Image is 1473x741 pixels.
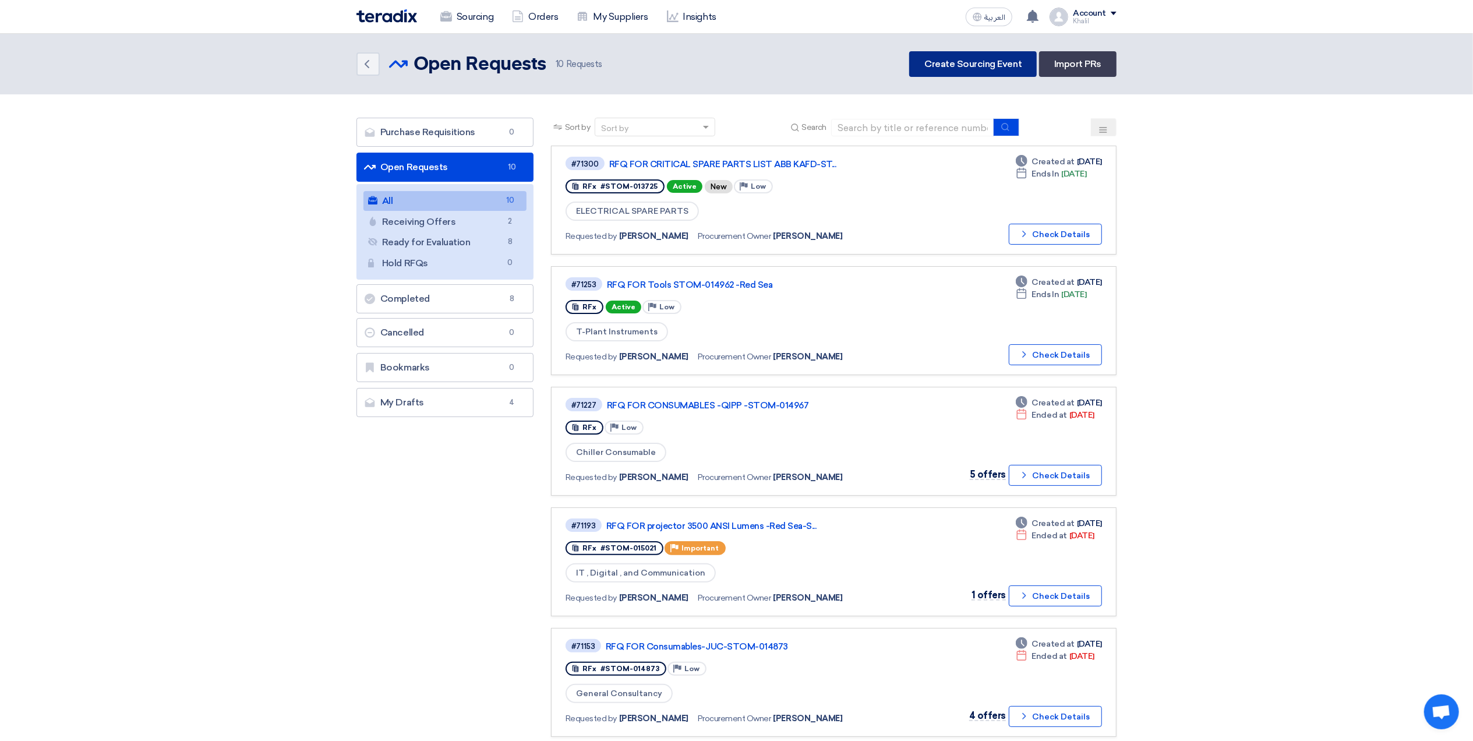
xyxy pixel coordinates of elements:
span: Low [659,303,674,311]
span: [PERSON_NAME] [773,712,843,725]
span: Created at [1032,638,1075,650]
span: Active [606,301,641,313]
a: All [363,191,527,211]
div: Sort by [601,122,628,135]
span: RFx [582,665,596,673]
img: profile_test.png [1050,8,1068,26]
a: Cancelled0 [356,318,534,347]
span: Procurement Owner [698,712,771,725]
span: 8 [505,293,519,305]
span: 0 [503,257,517,269]
span: Low [684,665,700,673]
span: #STOM-015021 [600,544,656,552]
button: Check Details [1009,465,1102,486]
span: Procurement Owner [698,230,771,242]
span: [PERSON_NAME] [619,592,688,604]
span: 0 [505,126,519,138]
span: Search [802,121,826,133]
a: Hold RFQs [363,253,527,273]
span: [PERSON_NAME] [773,592,843,604]
span: 0 [505,327,519,338]
div: Account [1073,9,1106,19]
a: Open Requests10 [356,153,534,182]
span: Low [751,182,766,190]
span: Requested by [566,351,617,363]
span: Created at [1032,397,1075,409]
span: [PERSON_NAME] [619,471,688,484]
span: 0 [505,362,519,373]
a: RFQ FOR Tools STOM-014962 -Red Sea [607,280,898,290]
span: Low [621,424,637,432]
span: Chiller Consumable [566,443,666,462]
a: Orders [503,4,567,30]
span: [PERSON_NAME] [619,351,688,363]
span: العربية [984,13,1005,22]
button: Check Details [1009,344,1102,365]
a: Completed8 [356,284,534,313]
span: #STOM-013725 [600,182,658,190]
span: 8 [503,236,517,248]
span: Requests [556,58,602,71]
div: [DATE] [1016,638,1102,650]
a: RFQ FOR CONSUMABLES -QIPP -STOM-014967 [607,400,898,411]
a: Sourcing [431,4,503,30]
span: Created at [1032,156,1075,168]
span: RFx [582,544,596,552]
a: Import PRs [1039,51,1117,77]
div: #71300 [571,160,599,168]
a: Bookmarks0 [356,353,534,382]
span: [PERSON_NAME] [619,230,688,242]
div: #71227 [571,401,596,409]
a: Create Sourcing Event [909,51,1037,77]
h2: Open Requests [414,53,546,76]
span: Active [667,180,702,193]
span: Procurement Owner [698,471,771,484]
span: Sort by [565,121,591,133]
span: [PERSON_NAME] [773,471,843,484]
span: 10 [556,59,564,69]
span: ELECTRICAL SPARE PARTS [566,202,699,221]
button: Check Details [1009,224,1102,245]
button: العربية [966,8,1012,26]
button: Check Details [1009,585,1102,606]
div: Khalil [1073,18,1117,24]
span: Ended at [1032,650,1067,662]
div: [DATE] [1016,168,1087,180]
span: Ended at [1032,409,1067,421]
span: 5 offers [970,469,1006,480]
span: 10 [505,161,519,173]
a: RFQ FOR projector 3500 ANSI Lumens -Red Sea-S... [606,521,898,531]
span: Important [681,544,719,552]
span: Requested by [566,471,617,484]
div: [DATE] [1016,409,1094,421]
input: Search by title or reference number [831,119,994,136]
span: Requested by [566,712,617,725]
a: Open chat [1424,694,1459,729]
span: Procurement Owner [698,592,771,604]
span: RFx [582,303,596,311]
span: General Consultancy [566,684,673,703]
span: IT , Digital , and Communication [566,563,716,583]
div: [DATE] [1016,650,1094,662]
div: #71253 [571,281,596,288]
button: Check Details [1009,706,1102,727]
span: [PERSON_NAME] [773,351,843,363]
div: New [705,180,733,193]
span: T-Plant Instruments [566,322,668,341]
a: My Suppliers [567,4,657,30]
span: [PERSON_NAME] [619,712,688,725]
a: Receiving Offers [363,212,527,232]
span: 1 offers [972,590,1006,601]
span: [PERSON_NAME] [773,230,843,242]
div: [DATE] [1016,276,1102,288]
span: 2 [503,216,517,228]
div: [DATE] [1016,397,1102,409]
span: Requested by [566,592,617,604]
div: #71153 [571,643,595,650]
span: Procurement Owner [698,351,771,363]
div: #71193 [571,522,596,530]
span: Ends In [1032,288,1059,301]
a: Insights [658,4,726,30]
img: Teradix logo [356,9,417,23]
span: Ends In [1032,168,1059,180]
